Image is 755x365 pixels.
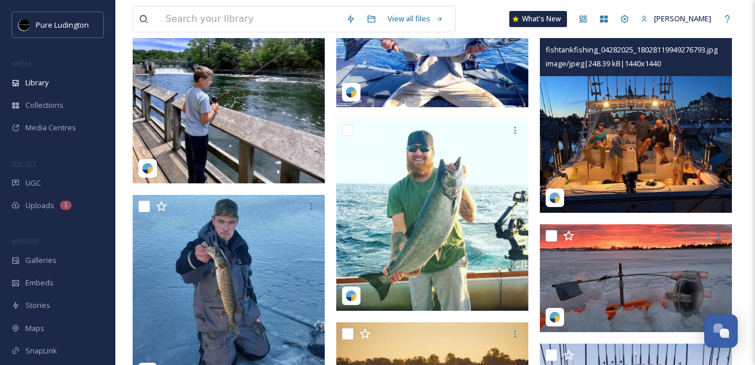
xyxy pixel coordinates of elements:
span: Galleries [25,255,57,266]
a: View all files [382,7,449,30]
span: Library [25,77,48,88]
span: MEDIA [12,59,32,68]
span: COLLECT [12,160,36,168]
span: image/jpeg | 248.39 kB | 1440 x 1440 [546,58,661,69]
span: fishtankfishing_04282025_18028119949276793.jpg [546,44,718,55]
img: up_action_outdoors_05152025_ddd887bf-c3d3-7ede-1106-c665596dfd9b.jpg [540,224,732,332]
span: Collections [25,100,63,111]
span: [PERSON_NAME] [654,13,711,24]
img: snapsea-logo.png [142,163,153,174]
span: UGC [25,178,41,189]
span: Embeds [25,277,54,288]
input: Search your library [160,6,340,32]
div: 1 [60,201,72,210]
span: Pure Ludington [36,20,89,30]
img: fishtankfishing_04282025_18028119949276793.jpg [540,21,732,213]
img: kaminskijohnathan_04282025_18162421654047553.jpg [336,119,528,311]
span: Stories [25,300,50,311]
img: pureludingtonF-2.png [18,19,30,31]
a: What's New [509,11,567,27]
a: [PERSON_NAME] [635,7,717,30]
img: snapsea-logo.png [345,86,357,98]
button: Open Chat [704,314,738,348]
img: snapsea-logo.png [345,290,357,302]
span: Media Centres [25,122,76,133]
span: WIDGETS [12,237,38,246]
img: snapsea-logo.png [549,192,561,204]
span: Maps [25,323,44,334]
span: Uploads [25,200,54,211]
span: SnapLink [25,345,57,356]
img: snapsea-logo.png [549,311,561,323]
